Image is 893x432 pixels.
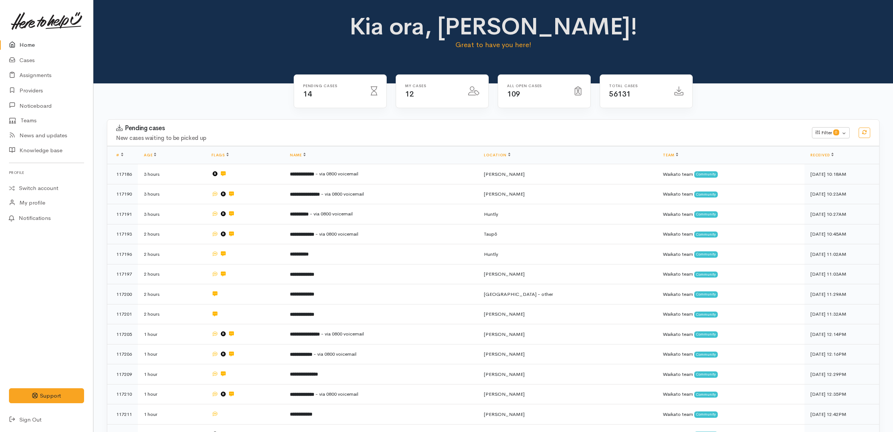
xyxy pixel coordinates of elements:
span: [PERSON_NAME] [484,351,525,357]
td: [DATE] 12:42PM [804,404,879,425]
td: 117186 [107,164,138,184]
td: [DATE] 12:14PM [804,324,879,344]
span: Community [694,272,718,278]
td: Waikato team [657,204,804,224]
p: Great to have you here! [302,40,684,50]
td: 117191 [107,204,138,224]
span: 56131 [609,89,631,99]
a: Team [663,153,678,157]
td: [DATE] 10:18AM [804,164,879,184]
td: 2 hours [138,264,206,284]
span: Community [694,211,718,217]
span: Community [694,171,718,177]
td: 2 hours [138,224,206,244]
a: Received [810,153,834,157]
td: Waikato team [657,184,804,204]
td: 117205 [107,324,138,344]
span: [PERSON_NAME] [484,391,525,397]
td: 1 hour [138,384,206,404]
span: [PERSON_NAME] [484,331,525,337]
span: [PERSON_NAME] [484,271,525,277]
td: 117201 [107,304,138,324]
td: 1 hour [138,324,206,344]
td: [DATE] 11:03AM [804,264,879,284]
td: 117210 [107,384,138,404]
td: [DATE] 12:35PM [804,384,879,404]
td: [DATE] 12:29PM [804,364,879,384]
td: 117197 [107,264,138,284]
span: - via 0800 voicemail [310,211,353,217]
td: 117209 [107,364,138,384]
td: Waikato team [657,244,804,264]
td: 117211 [107,404,138,425]
span: Community [694,331,718,337]
span: - via 0800 voicemail [315,171,358,177]
span: Taupō [484,231,497,237]
td: [DATE] 12:16PM [804,344,879,364]
td: Waikato team [657,364,804,384]
td: Waikato team [657,224,804,244]
td: 3 hours [138,164,206,184]
a: # [116,153,123,157]
td: 117193 [107,224,138,244]
td: [DATE] 11:02AM [804,244,879,264]
span: - via 0800 voicemail [321,331,364,337]
span: [PERSON_NAME] [484,411,525,417]
td: Waikato team [657,324,804,344]
td: 2 hours [138,244,206,264]
td: 1 hour [138,364,206,384]
button: Filter0 [812,127,850,138]
h6: Total cases [609,84,665,88]
span: Community [694,371,718,377]
span: Community [694,192,718,197]
td: [DATE] 11:29AM [804,284,879,304]
span: [PERSON_NAME] [484,191,525,197]
span: 0 [833,129,839,135]
a: Location [484,153,510,157]
span: Community [694,411,718,417]
td: 2 hours [138,284,206,304]
a: Age [144,153,156,157]
td: 3 hours [138,184,206,204]
span: 109 [507,89,520,99]
span: - via 0800 voicemail [313,351,356,357]
td: 2 hours [138,304,206,324]
td: 117196 [107,244,138,264]
td: [DATE] 10:27AM [804,204,879,224]
span: Community [694,312,718,318]
span: [GEOGRAPHIC_DATA] - other [484,291,553,297]
h4: New cases waiting to be picked up [116,135,803,141]
span: Community [694,291,718,297]
span: 12 [405,89,414,99]
span: 14 [303,89,312,99]
td: 117200 [107,284,138,304]
td: Waikato team [657,164,804,184]
span: Huntly [484,251,498,257]
td: [DATE] 10:23AM [804,184,879,204]
td: 3 hours [138,204,206,224]
td: 1 hour [138,404,206,425]
span: Community [694,352,718,358]
span: Huntly [484,211,498,217]
td: Waikato team [657,304,804,324]
td: 117190 [107,184,138,204]
td: Waikato team [657,344,804,364]
a: Name [290,153,306,157]
td: Waikato team [657,404,804,425]
span: - via 0800 voicemail [315,231,358,237]
td: 117206 [107,344,138,364]
span: Community [694,392,718,398]
span: - via 0800 voicemail [321,191,364,197]
span: Community [694,232,718,238]
h6: Profile [9,168,84,178]
td: Waikato team [657,384,804,404]
button: Support [9,388,84,404]
h1: Kia ora, [PERSON_NAME]! [302,13,684,40]
span: - via 0800 voicemail [315,391,358,397]
a: Flags [211,153,229,157]
span: [PERSON_NAME] [484,171,525,177]
span: [PERSON_NAME] [484,371,525,377]
span: Community [694,251,718,257]
h6: My cases [405,84,459,88]
h6: All Open cases [507,84,566,88]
